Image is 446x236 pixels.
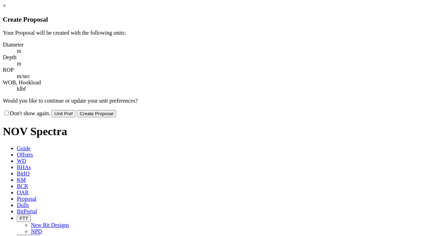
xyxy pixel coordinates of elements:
[3,42,443,48] dt: Diameter
[3,16,443,23] h3: Create Proposal
[17,208,37,214] a: BitPortal
[3,110,50,116] label: Don't show again.
[3,79,443,86] dt: WOB, Hookload
[17,177,26,183] a: KM
[20,216,28,221] span: FTT
[77,110,116,117] button: Create Proposal
[17,48,443,54] dd: in
[17,215,31,222] button: FTT
[17,196,36,202] a: Proposal
[17,183,28,189] a: BCR
[3,67,443,73] dt: ROP
[3,30,443,36] p: Your Proposal will be created with the following units:
[17,202,29,208] a: Dulls
[17,164,31,170] a: BHAs
[17,145,31,151] a: Guide
[17,152,33,158] a: Offsets
[17,61,443,67] dd: m
[17,86,443,92] dd: klbf
[3,3,6,9] a: ×
[31,222,69,228] a: New Bit Designs
[17,158,26,164] a: WD
[3,54,443,61] dt: Depth
[4,111,9,115] input: Don't show again.
[3,125,443,138] h1: NOV Spectra
[52,110,75,117] button: Unit Pref
[17,171,29,176] a: BitIQ
[17,73,443,79] dd: m/sec
[3,98,443,104] p: Would you like to continue or update your unit preferences?
[17,189,29,195] a: OAR
[31,228,42,234] a: NPD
